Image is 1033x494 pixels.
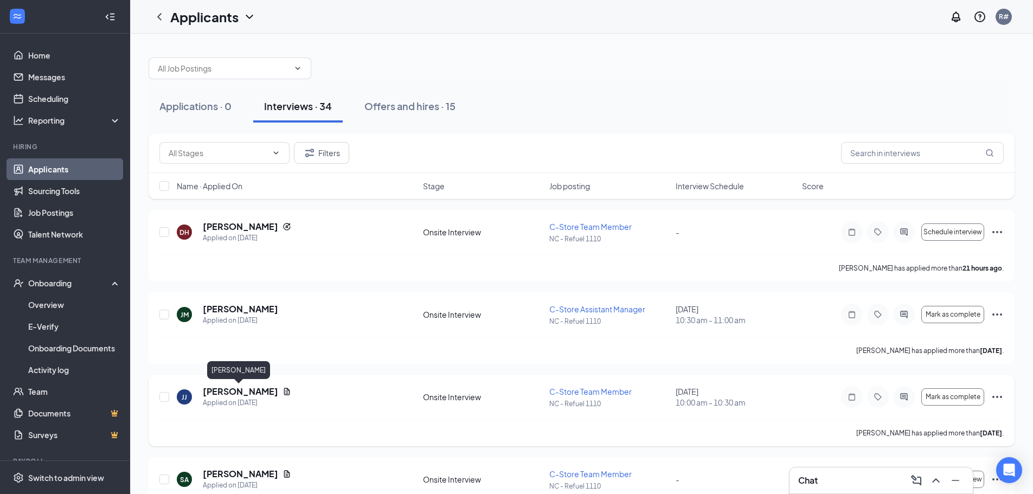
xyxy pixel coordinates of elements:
[203,233,291,243] div: Applied on [DATE]
[973,10,986,23] svg: QuestionInfo
[28,115,121,126] div: Reporting
[159,99,232,113] div: Applications · 0
[28,337,121,359] a: Onboarding Documents
[182,393,187,402] div: JJ
[676,227,679,237] span: -
[105,11,116,22] svg: Collapse
[28,359,121,381] a: Activity log
[871,393,884,401] svg: Tag
[921,388,984,406] button: Mark as complete
[871,310,884,319] svg: Tag
[264,99,332,113] div: Interviews · 34
[283,470,291,478] svg: Document
[549,222,632,232] span: C-Store Team Member
[203,315,278,326] div: Applied on [DATE]
[897,393,910,401] svg: ActiveChat
[549,304,645,314] span: C-Store Assistant Manager
[28,381,121,402] a: Team
[802,181,824,191] span: Score
[910,474,923,487] svg: ComposeMessage
[28,44,121,66] a: Home
[996,457,1022,483] div: Open Intercom Messenger
[676,181,744,191] span: Interview Schedule
[991,308,1004,321] svg: Ellipses
[12,11,23,22] svg: WorkstreamLogo
[169,147,267,159] input: All Stages
[283,222,291,231] svg: Reapply
[923,228,982,236] span: Schedule interview
[28,278,112,288] div: Onboarding
[980,347,1002,355] b: [DATE]
[423,309,543,320] div: Onsite Interview
[28,223,121,245] a: Talent Network
[13,457,119,466] div: Payroll
[921,223,984,241] button: Schedule interview
[798,474,818,486] h3: Chat
[13,256,119,265] div: Team Management
[283,387,291,396] svg: Document
[676,386,795,408] div: [DATE]
[856,346,1004,355] p: [PERSON_NAME] has applied more than .
[927,472,945,489] button: ChevronUp
[28,180,121,202] a: Sourcing Tools
[991,226,1004,239] svg: Ellipses
[423,474,543,485] div: Onsite Interview
[999,12,1009,21] div: R#
[549,317,669,326] p: NC - Refuel 1110
[908,472,925,489] button: ComposeMessage
[203,221,278,233] h5: [PERSON_NAME]
[203,468,278,480] h5: [PERSON_NAME]
[549,469,632,479] span: C-Store Team Member
[839,264,1004,273] p: [PERSON_NAME] has applied more than .
[845,393,858,401] svg: Note
[158,62,289,74] input: All Job Postings
[177,181,242,191] span: Name · Applied On
[423,227,543,238] div: Onsite Interview
[28,202,121,223] a: Job Postings
[980,429,1002,437] b: [DATE]
[303,146,316,159] svg: Filter
[13,278,24,288] svg: UserCheck
[153,10,166,23] svg: ChevronLeft
[926,311,980,318] span: Mark as complete
[294,142,349,164] button: Filter Filters
[203,386,278,397] h5: [PERSON_NAME]
[13,115,24,126] svg: Analysis
[28,294,121,316] a: Overview
[203,480,291,491] div: Applied on [DATE]
[181,310,189,319] div: JM
[28,158,121,180] a: Applicants
[929,474,942,487] svg: ChevronUp
[364,99,455,113] div: Offers and hires · 15
[423,181,445,191] span: Stage
[13,472,24,483] svg: Settings
[949,10,963,23] svg: Notifications
[28,66,121,88] a: Messages
[897,228,910,236] svg: ActiveChat
[13,142,119,151] div: Hiring
[203,397,291,408] div: Applied on [DATE]
[845,310,858,319] svg: Note
[549,181,590,191] span: Job posting
[921,306,984,323] button: Mark as complete
[949,474,962,487] svg: Minimize
[170,8,239,26] h1: Applicants
[871,228,884,236] svg: Tag
[207,361,270,379] div: [PERSON_NAME]
[985,149,994,157] svg: MagnifyingGlass
[991,473,1004,486] svg: Ellipses
[845,228,858,236] svg: Note
[549,482,669,491] p: NC - Refuel 1110
[28,402,121,424] a: DocumentsCrown
[926,393,980,401] span: Mark as complete
[180,475,189,484] div: SA
[203,303,278,315] h5: [PERSON_NAME]
[243,10,256,23] svg: ChevronDown
[549,387,632,396] span: C-Store Team Member
[856,428,1004,438] p: [PERSON_NAME] has applied more than .
[897,310,910,319] svg: ActiveChat
[963,264,1002,272] b: 21 hours ago
[179,228,189,237] div: DH
[28,472,104,483] div: Switch to admin view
